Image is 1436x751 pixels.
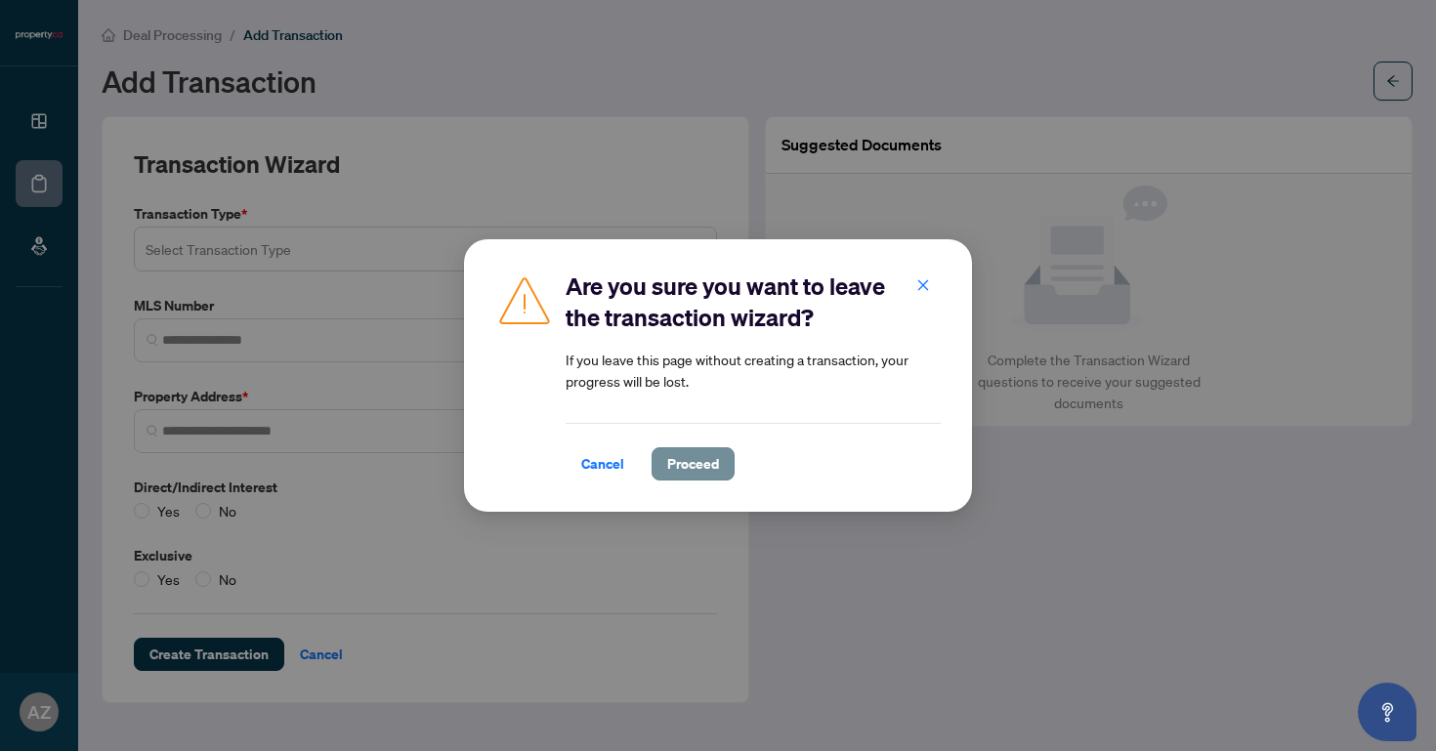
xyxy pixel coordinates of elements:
[566,271,941,333] h2: Are you sure you want to leave the transaction wizard?
[652,447,735,480] button: Proceed
[916,278,930,292] span: close
[566,447,640,480] button: Cancel
[581,448,624,480] span: Cancel
[1358,683,1416,741] button: Open asap
[566,349,941,392] article: If you leave this page without creating a transaction, your progress will be lost.
[667,448,719,480] span: Proceed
